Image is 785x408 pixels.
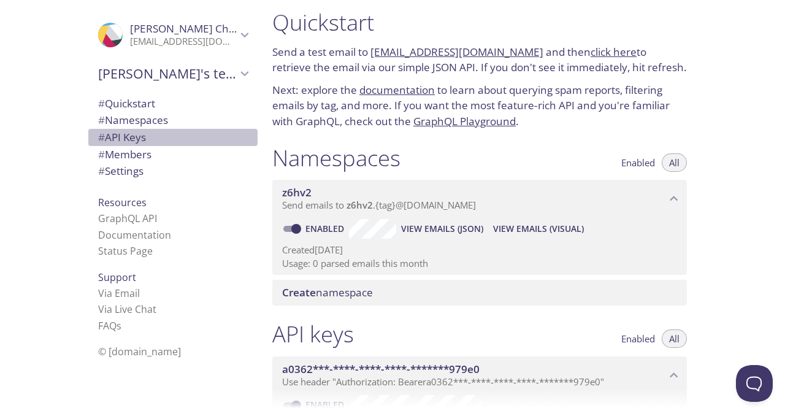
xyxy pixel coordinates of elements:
span: Create [282,285,316,299]
button: All [662,153,687,172]
a: documentation [359,83,435,97]
span: z6hv2 [347,199,373,211]
span: # [98,164,105,178]
span: Settings [98,164,144,178]
span: # [98,130,105,144]
span: View Emails (Visual) [493,221,584,236]
iframe: Help Scout Beacon - Open [736,365,773,402]
a: click here [591,45,637,59]
a: Status Page [98,244,153,258]
h1: API keys [272,320,354,348]
div: API Keys [88,129,258,146]
span: View Emails (JSON) [401,221,483,236]
a: Documentation [98,228,171,242]
p: Usage: 0 parsed emails this month [282,257,677,270]
span: z6hv2 [282,185,312,199]
span: [PERSON_NAME]'s team [98,65,237,82]
a: FAQ [98,319,121,333]
span: Resources [98,196,147,209]
div: Create namespace [272,280,687,306]
span: # [98,96,105,110]
p: [EMAIL_ADDRESS][DOMAIN_NAME] [130,36,237,48]
a: Via Live Chat [98,302,156,316]
span: Members [98,147,151,161]
span: Namespaces [98,113,168,127]
p: Send a test email to and then to retrieve the email via our simple JSON API. If you don't see it ... [272,44,687,75]
a: Via Email [98,287,140,300]
a: GraphQL Playground [413,114,516,128]
span: Quickstart [98,96,155,110]
a: GraphQL API [98,212,157,225]
button: View Emails (Visual) [488,219,589,239]
span: API Keys [98,130,146,144]
div: Namespaces [88,112,258,129]
button: View Emails (JSON) [396,219,488,239]
span: namespace [282,285,373,299]
div: Team Settings [88,163,258,180]
p: Created [DATE] [282,244,677,256]
div: Sumanth's team [88,58,258,90]
div: Sumanth Chary [88,15,258,55]
button: Enabled [614,329,662,348]
p: Next: explore the to learn about querying spam reports, filtering emails by tag, and more. If you... [272,82,687,129]
div: Members [88,146,258,163]
h1: Namespaces [272,144,400,172]
div: z6hv2 namespace [272,180,687,218]
button: Enabled [614,153,662,172]
a: Enabled [304,223,349,234]
span: © [DOMAIN_NAME] [98,345,181,358]
h1: Quickstart [272,9,687,36]
div: Quickstart [88,95,258,112]
span: Send emails to . {tag} @[DOMAIN_NAME] [282,199,476,211]
button: All [662,329,687,348]
span: s [117,319,121,333]
span: Support [98,271,136,284]
span: # [98,113,105,127]
span: # [98,147,105,161]
span: [PERSON_NAME] Chary [130,21,245,36]
a: [EMAIL_ADDRESS][DOMAIN_NAME] [370,45,543,59]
